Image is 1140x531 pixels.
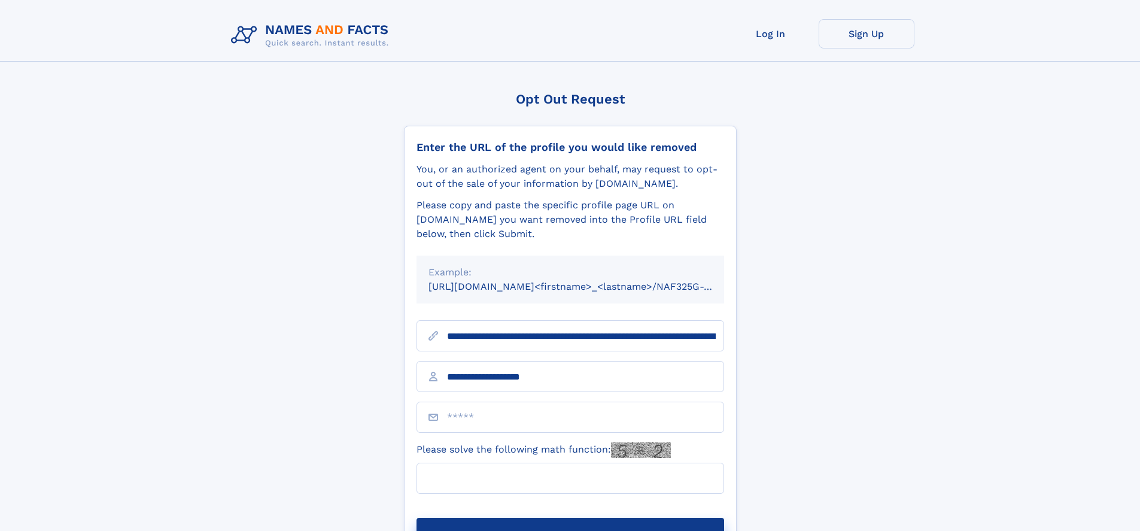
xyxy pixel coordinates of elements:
[417,141,724,154] div: Enter the URL of the profile you would like removed
[723,19,819,48] a: Log In
[428,265,712,280] div: Example:
[226,19,399,51] img: Logo Names and Facts
[404,92,737,107] div: Opt Out Request
[417,442,671,458] label: Please solve the following math function:
[417,162,724,191] div: You, or an authorized agent on your behalf, may request to opt-out of the sale of your informatio...
[428,281,747,292] small: [URL][DOMAIN_NAME]<firstname>_<lastname>/NAF325G-xxxxxxxx
[417,198,724,241] div: Please copy and paste the specific profile page URL on [DOMAIN_NAME] you want removed into the Pr...
[819,19,914,48] a: Sign Up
